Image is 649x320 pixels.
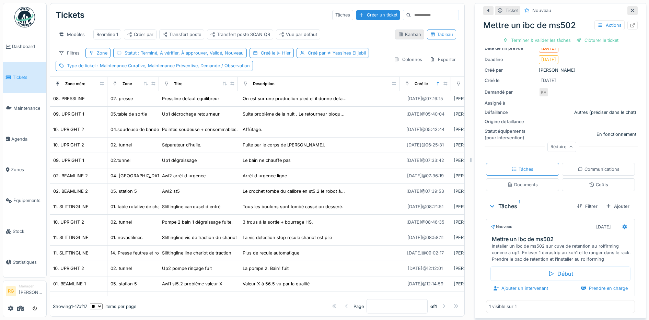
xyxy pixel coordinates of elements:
[243,265,289,272] div: La pompe 2. Bain1 fuit
[354,303,364,310] div: Page
[162,126,238,133] div: Pointes soudeuse + consommables.
[111,203,197,210] div: 01. table rotative de chargement des coils
[485,128,536,141] div: Statut équipements (pour intervention)
[243,234,332,241] div: La vis detection stop recule chariot est plié
[541,45,556,51] div: [DATE]
[243,281,310,287] div: Valeur X à 56.5 vu par la qualité
[406,219,444,225] div: [DATE] @ 08:46:35
[356,10,400,20] div: Créer un ticket
[162,203,220,210] div: Slittingline carrousel d entré
[111,111,147,117] div: 05.table de sortie
[485,118,536,125] div: Origine défaillance
[65,81,85,87] div: Zone mère
[162,95,219,102] div: Pressline defaut equilibreur
[492,236,632,242] h3: Mettre un ibc de ms502
[53,219,84,225] div: 10. UPRIGHT 2
[11,136,44,142] span: Agenda
[574,109,636,116] div: Autres (préciser dans le chat)
[407,142,444,148] div: [DATE] @ 06:25:31
[500,36,573,45] div: Terminer & valider les tâches
[596,224,611,230] div: [DATE]
[454,234,500,241] div: [PERSON_NAME]
[56,29,88,39] div: Modèles
[243,219,313,225] div: 3 trous à la sortie + bourrage HS.
[547,142,576,152] div: Réduire
[243,173,287,179] div: Arrêt d urgence ligne
[53,234,89,241] div: 11. SLITTINGLINE
[578,284,630,293] div: Prendre en charge
[53,111,84,117] div: 09. UPRIGHT 1
[454,111,500,117] div: [PERSON_NAME]
[111,173,164,179] div: 04. [GEOGRAPHIC_DATA]
[406,188,444,194] div: [DATE] @ 07:39:53
[243,142,325,148] div: Fuite par le corps de [PERSON_NAME].
[12,43,44,50] span: Dashboard
[56,48,83,58] div: Filtres
[490,284,551,293] div: Ajouter un intervenant
[492,243,632,263] div: Installer un ibc de ms502 sur cuve de retention au rolfirming comme a up1. Enlever 1 derastrip au...
[162,111,220,117] div: Up1 décrochage retourneur
[573,36,621,45] div: Clôturer le ticket
[243,126,262,133] div: Affûtage.
[53,303,87,310] div: Showing 1 - 17 of 17
[53,250,89,256] div: 11. SLITTINGLINE
[67,62,250,69] div: Type de ticket
[111,219,132,225] div: 02. tunnel
[14,7,35,27] img: Badge_color-CXgf-gQk.svg
[454,142,500,148] div: [PERSON_NAME]
[162,281,222,287] div: Awl1 st5.2 problème valeur X
[127,31,153,38] div: Créer par
[454,157,500,164] div: [PERSON_NAME]
[111,234,142,241] div: 01. novastilmec
[13,197,44,204] span: Équipements
[3,93,46,124] a: Maintenance
[485,45,536,51] div: Date de fin prévue
[603,202,632,211] div: Ajouter
[407,281,443,287] div: [DATE] @ 12:14:59
[19,284,44,298] li: [PERSON_NAME]
[162,265,212,272] div: Up2 pompe rinçage fuit
[53,173,88,179] div: 02. BEAMLINE 2
[454,281,500,287] div: [PERSON_NAME]
[174,81,183,87] div: Titre
[13,74,44,81] span: Tickets
[589,181,608,188] div: Coûts
[53,157,84,164] div: 09. UPRIGHT 1
[541,56,556,63] div: [DATE]
[519,202,520,210] sup: 1
[483,19,638,32] div: Mettre un ibc de ms502
[512,166,533,173] div: Tâches
[13,228,44,235] span: Stock
[111,265,132,272] div: 02. tunnel
[574,202,600,211] div: Filtrer
[53,95,85,102] div: 08. PRESSLINE
[243,203,343,210] div: Tous les boulons sont tombé cassé ou desseré.
[506,7,518,14] div: Ticket
[407,250,444,256] div: [DATE] @ 09:02:17
[539,87,548,97] div: KV
[137,50,244,56] span: : Terminé, À vérifier, À approuver, Validé, Nouveau
[243,157,291,164] div: Le bain ne chauffe pas
[490,266,630,281] div: Début
[13,259,44,265] span: Statistiques
[56,6,84,24] div: Tickets
[3,247,46,277] a: Statistiques
[90,303,136,310] div: items per page
[111,142,132,148] div: 02. tunnel
[162,234,257,241] div: Slittingline vis de traction du chariot de recule
[3,31,46,62] a: Dashboard
[162,173,206,179] div: Awl2 arrêt d urgence
[454,219,500,225] div: [PERSON_NAME]
[406,126,444,133] div: [DATE] @ 05:43:44
[485,109,536,116] div: Défaillance
[123,81,132,87] div: Zone
[96,63,250,68] span: : Maintenance Curative, Maintenance Préventive, Demande / Observation
[391,55,425,64] div: Colonnes
[3,216,46,247] a: Stock
[489,202,571,210] div: Tâches
[243,188,345,194] div: Le crochet tombe du calibre en st5.2 le robot à...
[485,56,536,63] div: Deadline
[53,281,86,287] div: 01. BEAMLINE 1
[125,50,244,56] div: Statut
[3,185,46,216] a: Équipements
